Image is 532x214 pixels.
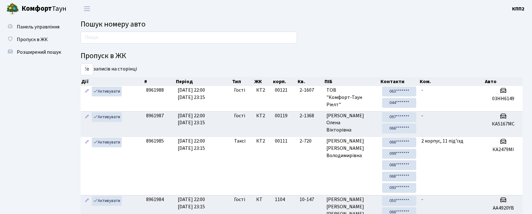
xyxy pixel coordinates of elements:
span: [DATE] 22:00 [DATE] 23:15 [178,138,205,152]
span: [DATE] 22:00 [DATE] 23:15 [178,196,205,210]
span: Розширений пошук [17,49,61,56]
span: 2-1607 [300,87,321,94]
span: - [421,87,423,94]
th: Період [175,77,231,86]
input: Пошук [81,32,297,44]
span: - [421,112,423,119]
h5: АА4920YB [487,205,520,211]
h5: КА5167МС [487,121,520,127]
th: Контакти [380,77,419,86]
span: 00121 [275,87,288,94]
span: КТ2 [256,138,270,145]
b: КПП2 [512,5,524,12]
a: Панель управління [3,21,66,33]
span: Таксі [234,138,245,145]
span: 8961984 [146,196,164,203]
span: КТ2 [256,87,270,94]
span: Таун [22,3,66,14]
select: записів на сторінці [81,63,93,75]
a: Активувати [92,87,122,96]
h5: 03НН6149 [487,96,520,102]
span: Пошук номеру авто [81,19,145,30]
span: КТ2 [256,112,270,119]
span: [PERSON_NAME] Олена Вікторівна [326,112,377,134]
span: 8961985 [146,138,164,144]
th: Авто [484,77,523,86]
a: Редагувати [83,196,91,206]
span: [DATE] 22:00 [DATE] 23:15 [178,87,205,101]
span: 2-1368 [300,112,321,119]
span: Гості [234,87,245,94]
button: Переключити навігацію [79,3,95,14]
span: [PERSON_NAME] [PERSON_NAME] Володимирівна [326,138,377,159]
th: Ком. [419,77,484,86]
th: Кв. [297,77,324,86]
span: Гості [234,112,245,119]
th: ПІБ [324,77,380,86]
span: 00119 [275,112,288,119]
span: 00111 [275,138,288,144]
span: 2-720 [300,138,321,145]
th: Тип [232,77,254,86]
a: КПП2 [512,5,524,13]
b: Комфорт [22,3,52,14]
a: Редагувати [83,112,91,122]
span: Гості [234,196,245,203]
a: Розширений пошук [3,46,66,58]
th: ЖК [254,77,272,86]
a: Редагувати [83,87,91,96]
span: Панель управління [17,23,59,30]
a: Пропуск в ЖК [3,33,66,46]
span: - [421,196,423,203]
a: Активувати [92,112,122,122]
span: [DATE] 22:00 [DATE] 23:15 [178,112,205,126]
span: ТОВ "Комфорт-Таун Ріелт" [326,87,377,108]
span: 10-147 [300,196,321,203]
span: 1104 [275,196,285,203]
span: КТ [256,196,270,203]
th: Дії [81,77,144,86]
span: Пропуск в ЖК [17,36,48,43]
span: 8961987 [146,112,164,119]
img: logo.png [6,3,19,15]
h4: Пропуск в ЖК [81,52,523,61]
a: Активувати [92,196,122,206]
th: корп. [272,77,297,86]
th: # [144,77,175,86]
label: записів на сторінці [81,63,137,75]
h5: КА2479МІ [487,147,520,153]
a: Редагувати [83,138,91,147]
span: 8961988 [146,87,164,94]
a: Активувати [92,138,122,147]
span: 2 корпус, 11 під'їзд [421,138,463,144]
